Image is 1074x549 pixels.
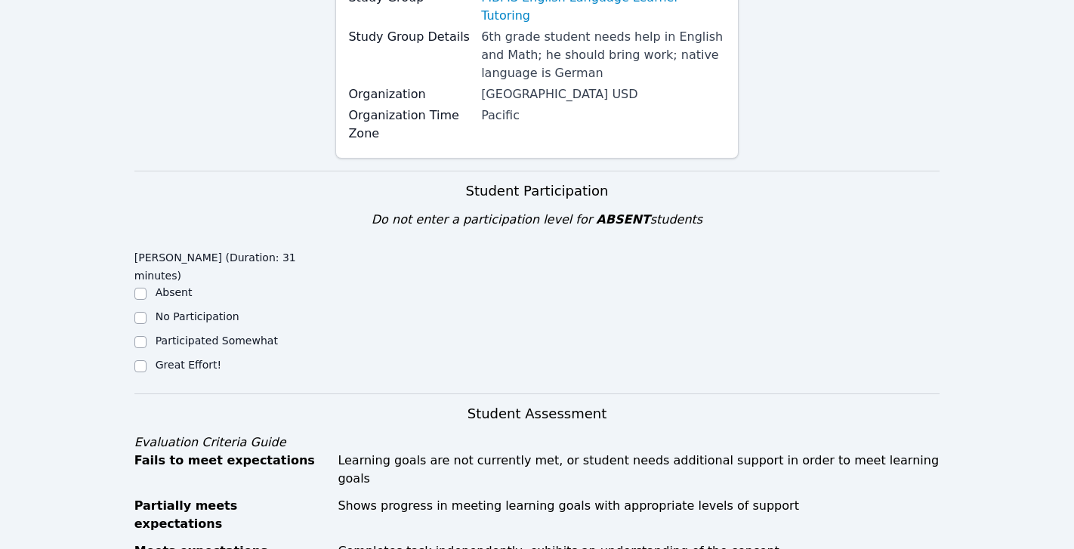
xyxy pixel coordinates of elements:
[481,85,726,103] div: [GEOGRAPHIC_DATA] USD
[481,28,726,82] div: 6th grade student needs help in English and Math; he should bring work; native language is German
[156,359,221,371] label: Great Effort!
[134,452,329,488] div: Fails to meet expectations
[134,433,940,452] div: Evaluation Criteria Guide
[338,497,940,533] div: Shows progress in meeting learning goals with appropriate levels of support
[134,180,940,202] h3: Student Participation
[481,106,726,125] div: Pacific
[156,286,193,298] label: Absent
[596,212,650,227] span: ABSENT
[348,28,472,46] label: Study Group Details
[348,85,472,103] label: Organization
[134,497,329,533] div: Partially meets expectations
[156,335,278,347] label: Participated Somewhat
[338,452,940,488] div: Learning goals are not currently met, or student needs additional support in order to meet learni...
[156,310,239,322] label: No Participation
[134,211,940,229] div: Do not enter a participation level for students
[134,244,336,285] legend: [PERSON_NAME] (Duration: 31 minutes)
[348,106,472,143] label: Organization Time Zone
[134,403,940,424] h3: Student Assessment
